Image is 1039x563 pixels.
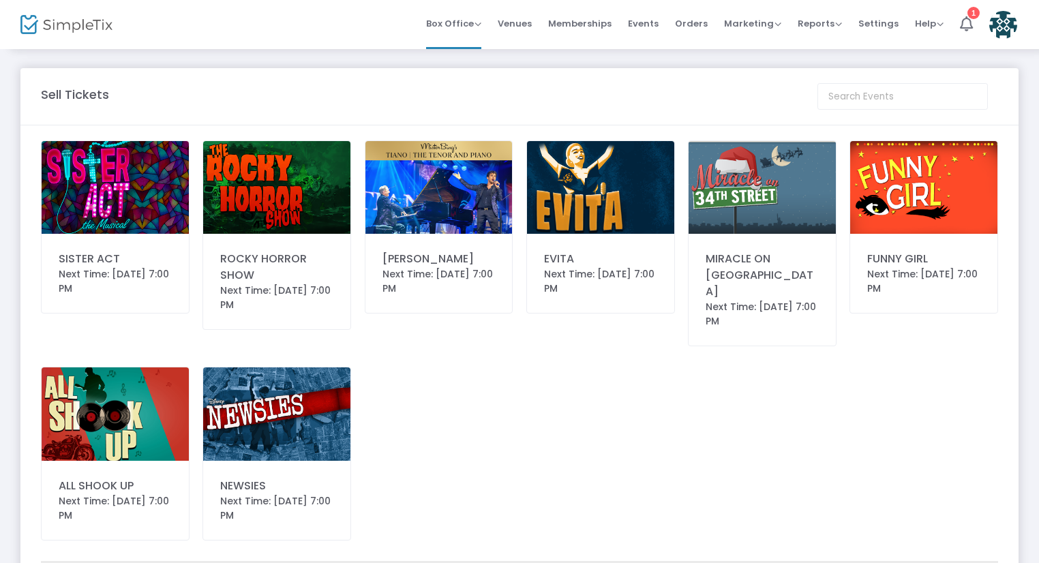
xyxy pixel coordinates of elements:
span: Reports [798,17,842,30]
div: Next Time: [DATE] 7:00 PM [382,267,496,296]
div: [PERSON_NAME] [382,251,496,267]
img: CarlosFranco-AETAllShoockUpHome.png [42,367,189,460]
div: NEWSIES [220,478,333,494]
div: Next Time: [DATE] 7:00 PM [544,267,657,296]
img: thumbnailtiano.zip-6.png [365,141,513,234]
span: Marketing [724,17,781,30]
span: Box Office [426,17,481,30]
input: Search Events [817,83,988,110]
span: Events [628,6,659,41]
div: SISTER ACT [59,251,172,267]
div: Next Time: [DATE] 7:00 PM [59,494,172,523]
span: Settings [858,6,899,41]
m-panel-title: Sell Tickets [41,85,109,104]
img: CarlosFranco-2025-03-2022.08.26-AETSisterActHome.png [42,141,189,234]
div: Next Time: [DATE] 7:00 PM [220,494,333,523]
div: ROCKY HORROR SHOW [220,251,333,284]
span: Orders [675,6,708,41]
div: EVITA [544,251,657,267]
img: 638869797523440797CarlosFranco-AETEvitaHome.png [527,141,674,234]
div: MIRACLE ON [GEOGRAPHIC_DATA] [706,251,819,300]
span: Venues [498,6,532,41]
div: Next Time: [DATE] 7:00 PM [220,284,333,312]
img: CarlosFranco-2025-03-2022.08.14-AETMiracleon34thStreetHome.png [689,141,836,234]
img: CarlosFranco-2025-03-2022.08.18-AETNewsiesHome.png [203,367,350,460]
div: Next Time: [DATE] 7:00 PM [867,267,980,296]
div: Next Time: [DATE] 7:00 PM [706,300,819,329]
span: Help [915,17,944,30]
img: CarlosFranco-AETRockyHorrorHome.png [203,141,350,234]
div: 1 [967,7,980,19]
div: Next Time: [DATE] 7:00 PM [59,267,172,296]
div: ALL SHOOK UP [59,478,172,494]
img: CarlosFranco-AETFunnyGirlHome.png [850,141,997,234]
div: FUNNY GIRL [867,251,980,267]
span: Memberships [548,6,612,41]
